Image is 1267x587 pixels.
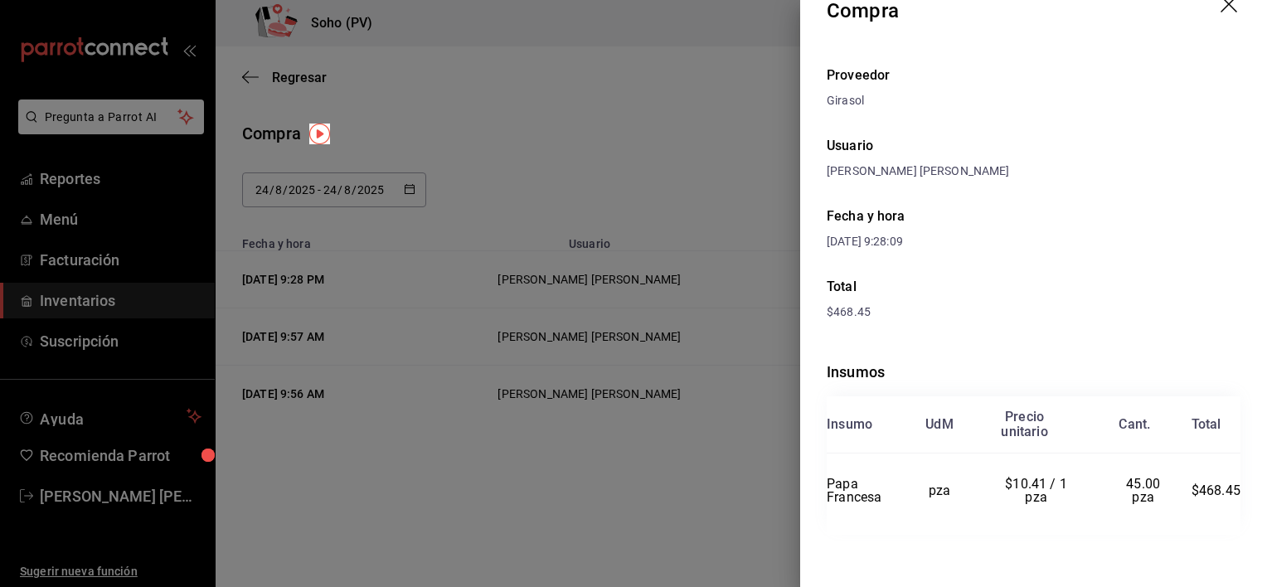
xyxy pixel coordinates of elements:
[827,361,1240,383] div: Insumos
[1192,483,1240,498] span: $468.45
[925,417,954,432] div: UdM
[827,417,872,432] div: Insumo
[827,305,871,318] span: $468.45
[827,65,1240,85] div: Proveedor
[901,454,977,528] td: pza
[827,163,1240,180] div: [PERSON_NAME] [PERSON_NAME]
[309,124,330,144] img: Tooltip marker
[1001,410,1047,439] div: Precio unitario
[827,206,1034,226] div: Fecha y hora
[1192,417,1221,432] div: Total
[1126,476,1163,505] span: 45.00 pza
[827,233,1034,250] div: [DATE] 9:28:09
[827,454,901,528] td: Papa Francesa
[827,136,1240,156] div: Usuario
[827,92,1240,109] div: Girasol
[1119,417,1150,432] div: Cant.
[827,277,1240,297] div: Total
[1005,476,1070,505] span: $10.41 / 1 pza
